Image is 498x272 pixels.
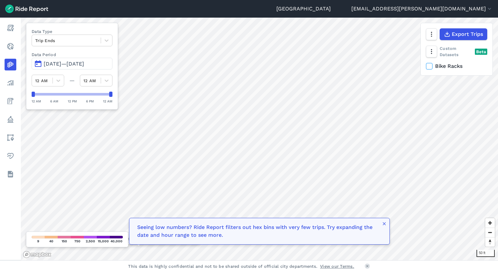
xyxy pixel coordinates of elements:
[86,98,94,104] div: 6 PM
[476,250,495,257] div: 50 ft
[64,77,80,84] div: —
[5,77,16,89] a: Analyze
[5,113,16,125] a: Policy
[320,263,354,269] a: View our Terms.
[32,28,112,35] label: Data Type
[276,5,331,13] a: [GEOGRAPHIC_DATA]
[44,61,84,67] span: [DATE]—[DATE]
[5,168,16,180] a: Datasets
[23,251,51,258] a: Mapbox logo
[5,40,16,52] a: Realtime
[475,49,487,55] div: Beta
[485,218,495,228] button: Zoom in
[5,95,16,107] a: Fees
[5,22,16,34] a: Report
[5,59,16,70] a: Heatmaps
[32,98,41,104] div: 12 AM
[485,237,495,247] button: Reset bearing to north
[32,52,112,58] label: Data Period
[32,58,112,69] button: [DATE]—[DATE]
[426,62,487,70] label: Bike Racks
[440,28,487,40] button: Export Trips
[5,150,16,162] a: Health
[68,98,77,104] div: 12 PM
[5,5,48,13] img: Ride Report
[426,45,487,58] div: Custom Datasets
[452,30,483,38] span: Export Trips
[21,18,498,260] canvas: Map
[50,98,58,104] div: 6 AM
[5,132,16,144] a: Areas
[103,98,112,104] div: 12 AM
[485,228,495,237] button: Zoom out
[351,5,493,13] button: [EMAIL_ADDRESS][PERSON_NAME][DOMAIN_NAME]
